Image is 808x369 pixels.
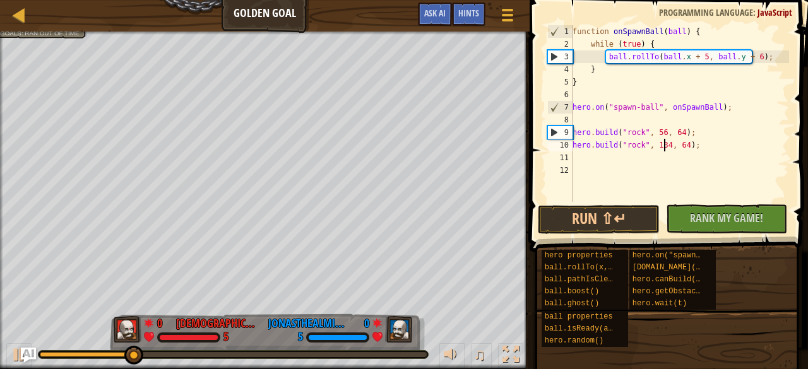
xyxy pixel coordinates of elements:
div: 8 [547,114,573,126]
span: JavaScript [757,6,792,18]
img: thang_avatar_frame.png [385,316,413,343]
span: ball.rollTo(x, y) [545,263,622,272]
div: 1 [548,25,573,38]
span: hero properties [545,251,613,260]
span: Ran out of time [25,30,79,37]
div: 5 [547,76,573,88]
span: ♫ [473,345,486,364]
button: Ask AI [418,3,452,26]
span: hero.canBuild(x, y) [633,275,719,284]
span: Rank My Game! [690,210,763,226]
span: [DOMAIN_NAME](type, x, y) [633,263,746,272]
div: jonasthealmightySEC [268,315,350,332]
span: ball properties [545,312,613,321]
span: ball.isReady(ability) [545,324,640,333]
button: Adjust volume [439,343,465,369]
span: : [21,30,25,37]
div: 11 [547,151,573,164]
div: 5 [298,332,303,343]
span: hero.on("spawn-ball", f) [633,251,742,260]
div: 10 [547,139,573,151]
button: Show game menu [492,3,523,32]
button: Ctrl + P: Play [6,343,32,369]
button: ♫ [471,343,492,369]
img: thang_avatar_frame.png [114,316,141,343]
div: 5 [223,332,229,343]
div: 4 [547,63,573,76]
div: [DEMOGRAPHIC_DATA][PERSON_NAME] [176,315,258,332]
button: Toggle fullscreen [498,343,523,369]
span: hero.wait(t) [633,299,687,308]
span: : [753,6,757,18]
div: 2 [547,38,573,50]
div: 6 [547,88,573,101]
div: 0 [357,315,369,327]
span: hero.getObstacleAt(x, y) [633,287,742,296]
div: 12 [547,164,573,177]
div: 7 [548,101,573,114]
span: Ask AI [424,7,446,19]
button: Rank My Game! [666,204,787,233]
span: ball.pathIsClear(x, y) [545,275,645,284]
span: ball.boost() [545,287,599,296]
span: Programming language [659,6,753,18]
div: 3 [548,50,573,63]
span: hero.random() [545,336,604,345]
button: Ask AI [21,348,36,363]
div: 9 [548,126,573,139]
span: Hints [458,7,479,19]
div: 0 [157,315,170,327]
span: ball.ghost() [545,299,599,308]
button: Run ⇧↵ [538,205,659,234]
